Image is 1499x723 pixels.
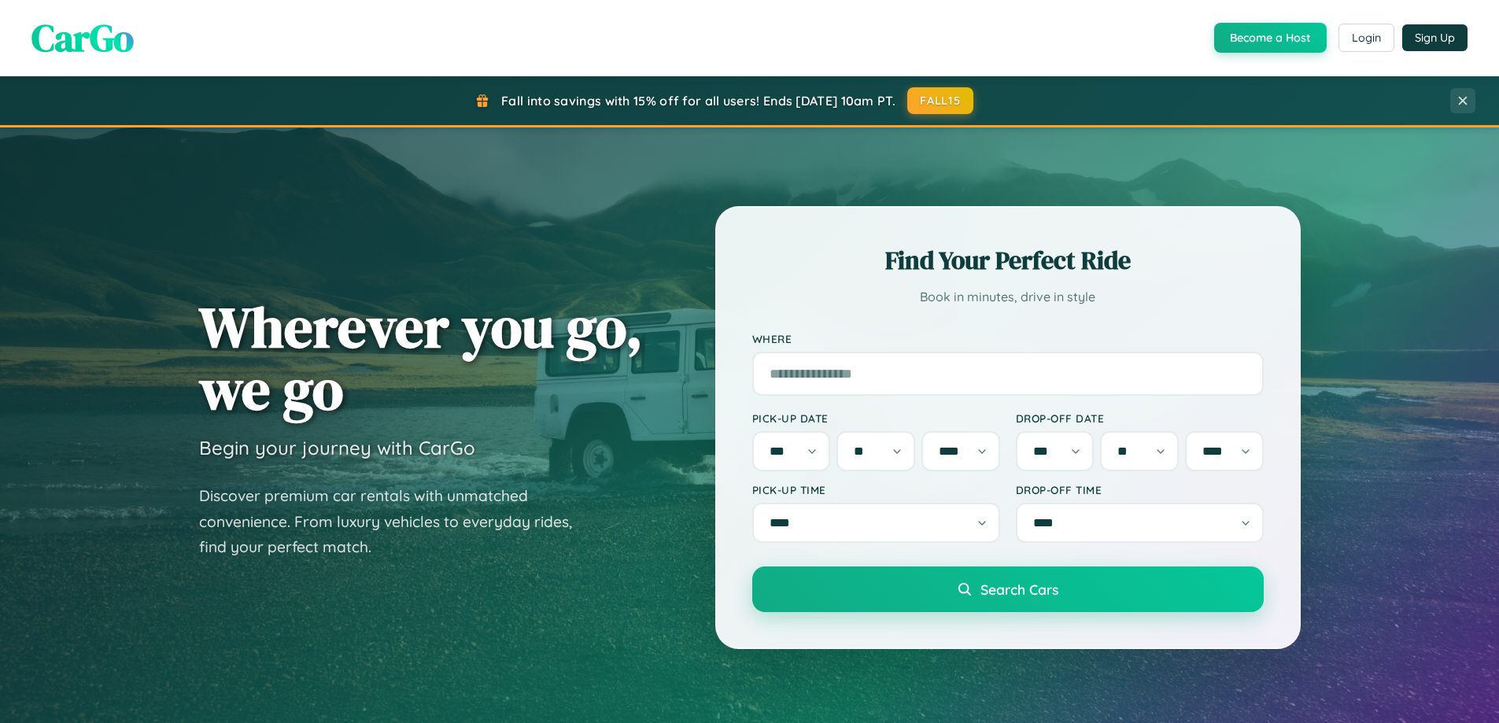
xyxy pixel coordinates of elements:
button: Become a Host [1214,23,1327,53]
h1: Wherever you go, we go [199,296,643,420]
span: Fall into savings with 15% off for all users! Ends [DATE] 10am PT. [501,93,895,109]
p: Discover premium car rentals with unmatched convenience. From luxury vehicles to everyday rides, ... [199,483,593,560]
span: Search Cars [980,581,1058,598]
label: Drop-off Date [1016,411,1264,425]
span: CarGo [31,12,134,64]
button: FALL15 [907,87,973,114]
p: Book in minutes, drive in style [752,286,1264,308]
button: Login [1338,24,1394,52]
h2: Find Your Perfect Ride [752,243,1264,278]
label: Drop-off Time [1016,483,1264,496]
button: Sign Up [1402,24,1468,51]
label: Where [752,332,1264,345]
h3: Begin your journey with CarGo [199,436,475,459]
label: Pick-up Time [752,483,1000,496]
label: Pick-up Date [752,411,1000,425]
button: Search Cars [752,566,1264,612]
